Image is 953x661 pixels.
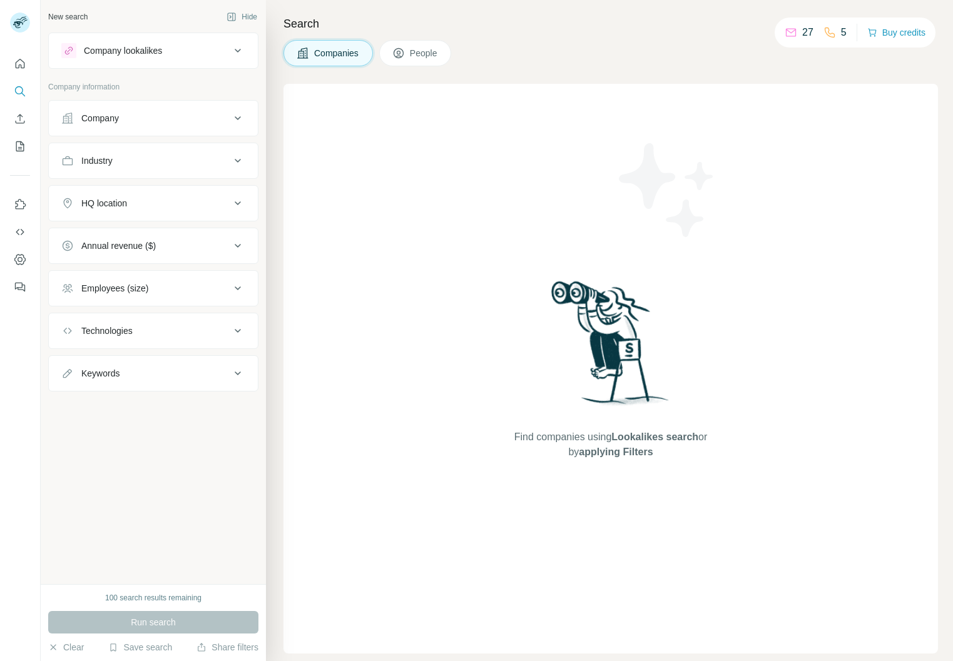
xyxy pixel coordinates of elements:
button: Share filters [196,641,258,653]
div: 100 search results remaining [105,592,201,603]
span: Companies [314,47,360,59]
div: Industry [81,154,113,167]
span: Find companies using or by [511,430,711,460]
button: Company [49,103,258,133]
button: Hide [218,8,266,26]
div: Employees (size) [81,282,148,295]
p: Company information [48,81,258,93]
button: Technologies [49,316,258,346]
p: 27 [802,25,813,40]
button: Company lookalikes [49,36,258,66]
div: New search [48,11,88,23]
div: Annual revenue ($) [81,240,156,252]
button: Search [10,80,30,103]
img: Surfe Illustration - Stars [611,134,723,246]
div: HQ location [81,197,127,209]
button: Save search [108,641,172,653]
div: Company [81,112,119,124]
button: Keywords [49,358,258,388]
p: 5 [841,25,847,40]
button: Industry [49,146,258,176]
button: Clear [48,641,84,653]
button: Annual revenue ($) [49,231,258,261]
button: Dashboard [10,248,30,271]
button: Feedback [10,276,30,298]
button: Enrich CSV [10,108,30,130]
div: Keywords [81,367,120,380]
button: Buy credits [867,24,925,41]
button: HQ location [49,188,258,218]
span: Lookalikes search [611,431,698,442]
div: Technologies [81,325,133,337]
button: Use Surfe API [10,221,30,243]
span: applying Filters [579,447,653,457]
button: Use Surfe on LinkedIn [10,193,30,216]
img: Surfe Illustration - Woman searching with binoculars [546,278,676,417]
div: Company lookalikes [84,44,162,57]
button: Quick start [10,53,30,75]
button: My lists [10,135,30,158]
button: Employees (size) [49,273,258,303]
span: People [410,47,439,59]
h4: Search [283,15,938,33]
